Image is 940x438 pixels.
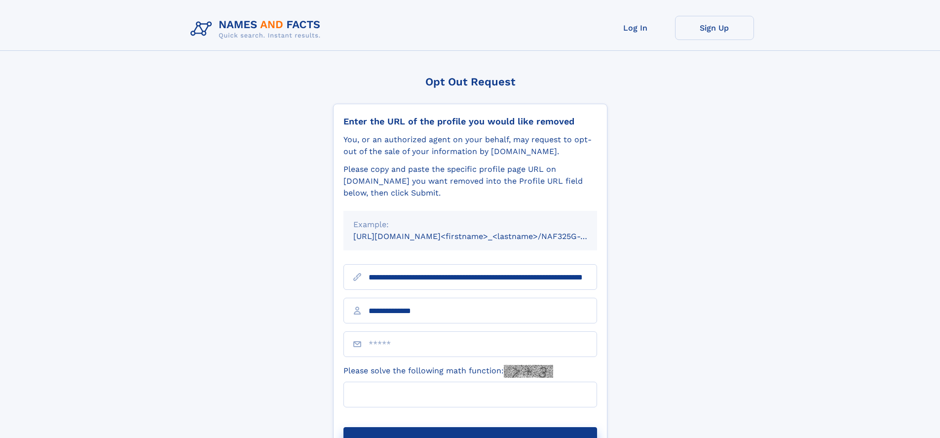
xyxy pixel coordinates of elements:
img: Logo Names and Facts [187,16,329,42]
div: Opt Out Request [333,76,607,88]
label: Please solve the following math function: [343,365,553,378]
div: Enter the URL of the profile you would like removed [343,116,597,127]
a: Sign Up [675,16,754,40]
div: Please copy and paste the specific profile page URL on [DOMAIN_NAME] you want removed into the Pr... [343,163,597,199]
div: You, or an authorized agent on your behalf, may request to opt-out of the sale of your informatio... [343,134,597,158]
div: Example: [353,219,587,231]
small: [URL][DOMAIN_NAME]<firstname>_<lastname>/NAF325G-xxxxxxxx [353,232,616,241]
a: Log In [596,16,675,40]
